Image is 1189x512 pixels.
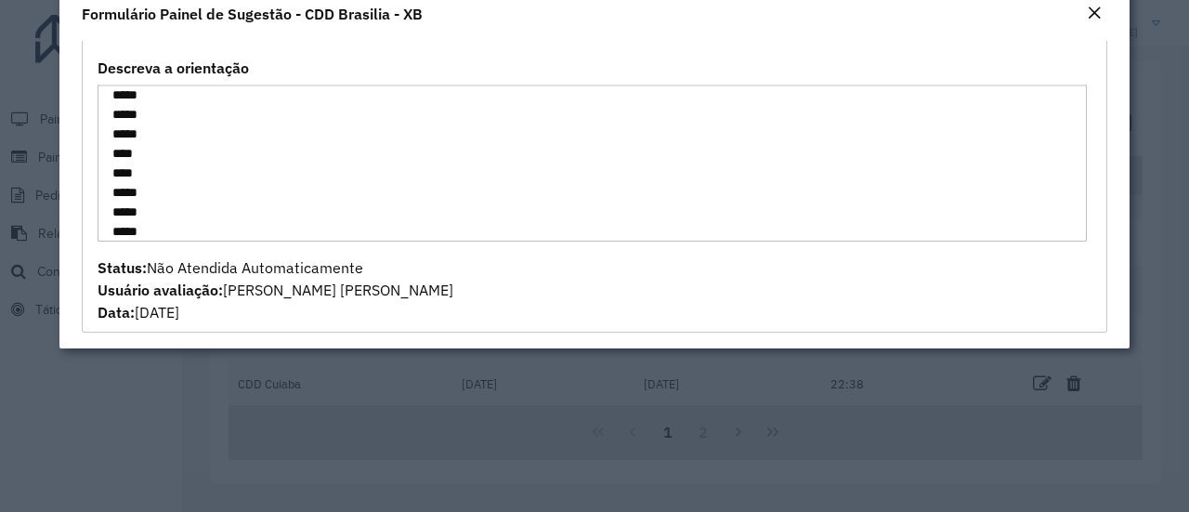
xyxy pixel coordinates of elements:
[98,281,223,299] strong: Usuário avaliação:
[98,258,453,322] span: Não Atendida Automaticamente [PERSON_NAME] [PERSON_NAME] [DATE]
[98,258,147,277] strong: Status:
[98,303,135,322] strong: Data:
[98,57,249,79] label: Descreva a orientação
[82,3,423,25] h4: Formulário Painel de Sugestão - CDD Brasilia - XB
[1081,2,1107,26] button: Close
[1087,6,1102,20] em: Fechar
